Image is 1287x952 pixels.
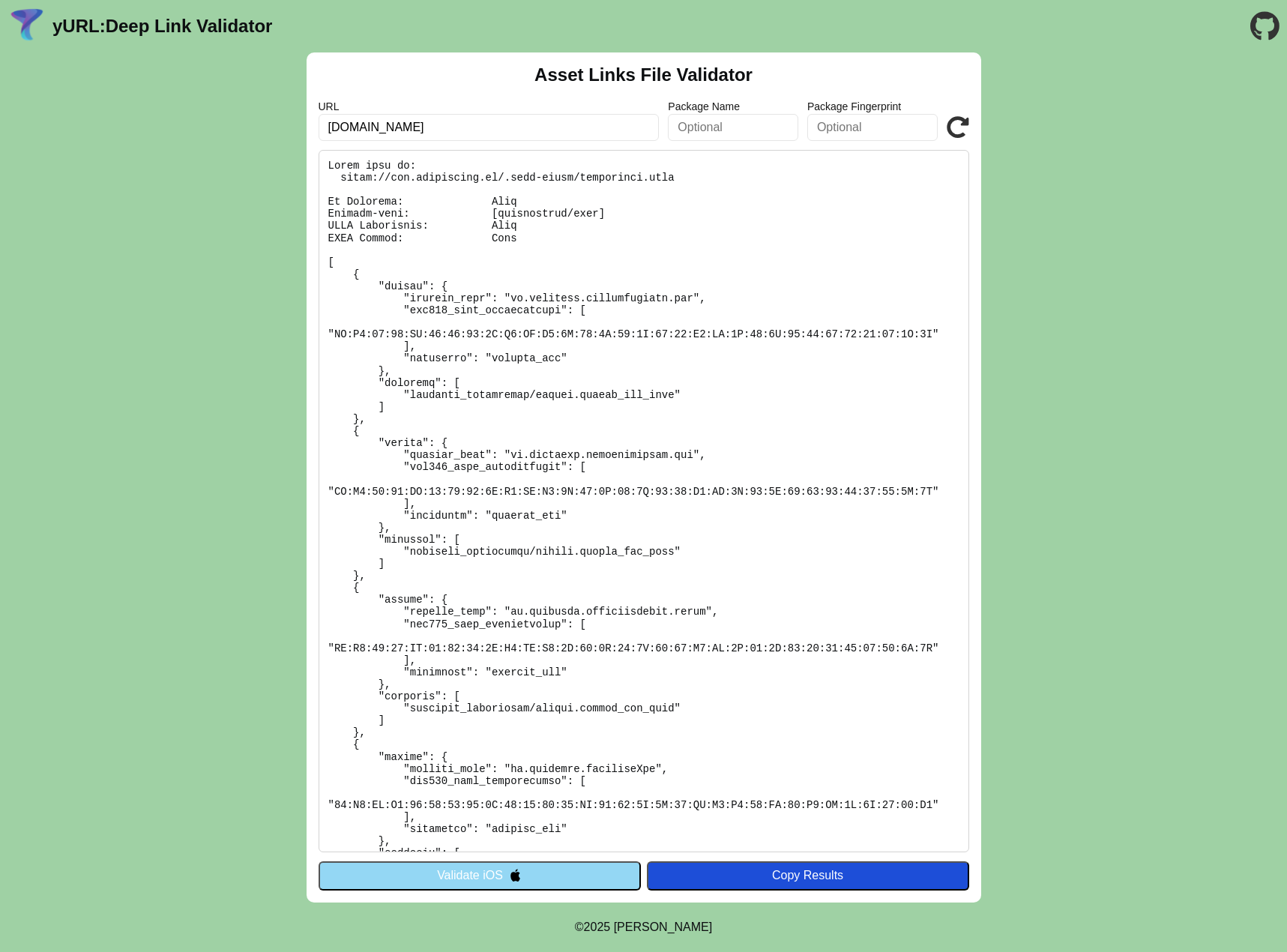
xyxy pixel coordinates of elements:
[654,869,962,882] div: Copy Results
[668,100,798,112] label: Package Name
[319,100,660,112] label: URL
[647,861,969,890] button: Copy Results
[807,100,938,112] label: Package Fingerprint
[509,869,522,882] img: appleIcon.svg
[319,114,660,141] input: Required
[668,114,798,141] input: Optional
[584,921,611,933] span: 2025
[575,903,712,952] footer: ©
[319,150,969,852] pre: Lorem ipsu do: sitam://con.adipiscing.el/.sedd-eiusm/temporinci.utla Et Dolorema: Aliq Enimadm-ve...
[7,7,46,46] img: yURL Logo
[807,114,938,141] input: Optional
[319,861,641,890] button: Validate iOS
[614,921,713,933] a: Michael Ibragimchayev's Personal Site
[52,16,272,37] a: yURL:Deep Link Validator
[534,64,753,85] h2: Asset Links File Validator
